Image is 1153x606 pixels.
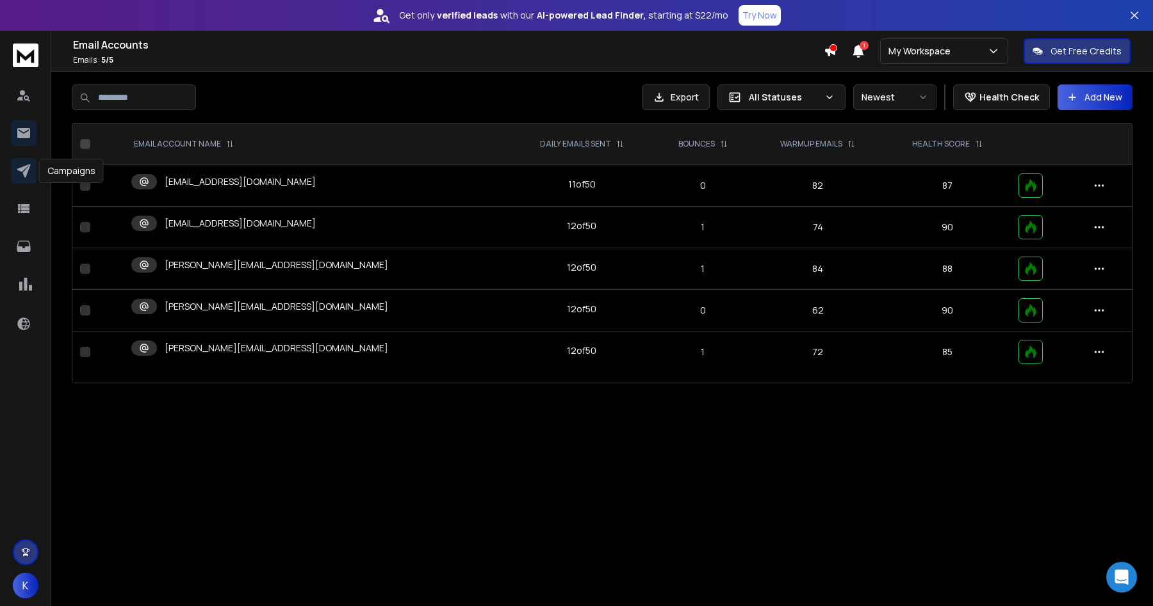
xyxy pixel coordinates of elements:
p: Get Free Credits [1051,45,1122,58]
button: Add New [1058,84,1133,110]
td: 82 [751,165,884,207]
button: Health Check [953,84,1050,110]
td: 72 [751,331,884,373]
td: 87 [884,165,1010,207]
td: 90 [884,290,1010,331]
td: 90 [884,207,1010,248]
button: Newest [853,84,936,110]
p: My Workspace [888,45,956,58]
div: Campaigns [39,159,104,183]
div: 11 of 50 [568,178,596,191]
div: Open Intercom Messenger [1106,562,1137,593]
p: BOUNCES [678,139,715,149]
td: 62 [751,290,884,331]
p: Emails : [73,55,824,65]
p: Get only with our starting at $22/mo [399,9,728,22]
p: [EMAIL_ADDRESS][DOMAIN_NAME] [165,217,316,230]
span: 5 / 5 [101,54,113,65]
p: WARMUP EMAILS [780,139,842,149]
div: 12 of 50 [567,344,596,357]
button: Get Free Credits [1024,38,1131,64]
p: [EMAIL_ADDRESS][DOMAIN_NAME] [165,175,316,188]
p: [PERSON_NAME][EMAIL_ADDRESS][DOMAIN_NAME] [165,342,388,355]
p: 0 [662,304,744,317]
p: Health Check [979,91,1039,104]
div: EMAIL ACCOUNT NAME [134,139,234,149]
p: 1 [662,221,744,234]
td: 88 [884,248,1010,290]
button: K [13,573,38,598]
div: 12 of 50 [567,219,596,232]
p: HEALTH SCORE [912,139,970,149]
button: Export [642,84,710,110]
strong: AI-powered Lead Finder, [537,9,646,22]
strong: verified leads [437,9,498,22]
p: Try Now [742,9,777,22]
td: 74 [751,207,884,248]
p: [PERSON_NAME][EMAIL_ADDRESS][DOMAIN_NAME] [165,259,388,271]
td: 84 [751,248,884,290]
span: 1 [860,41,869,50]
img: logo [13,44,38,67]
div: 12 of 50 [567,303,596,315]
p: All Statuses [749,91,819,104]
td: 85 [884,331,1010,373]
button: Try Now [739,5,781,26]
p: 1 [662,262,744,275]
div: 12 of 50 [567,261,596,274]
h1: Email Accounts [73,37,824,52]
p: [PERSON_NAME][EMAIL_ADDRESS][DOMAIN_NAME] [165,300,388,313]
p: DAILY EMAILS SENT [540,139,611,149]
p: 1 [662,346,744,358]
p: 0 [662,179,744,192]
